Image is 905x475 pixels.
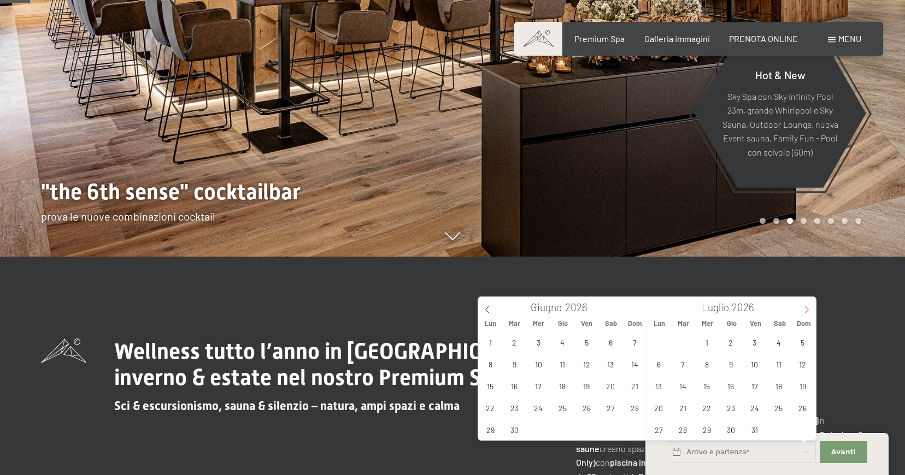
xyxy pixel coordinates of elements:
[600,353,621,375] span: Giugno 13, 2026
[768,397,789,418] span: Luglio 25, 2026
[480,331,501,353] span: Giugno 1, 2026
[773,218,779,224] div: Carousel Page 2
[855,218,861,224] div: Carousel Page 8
[528,331,549,353] span: Giugno 3, 2026
[720,375,742,396] span: Luglio 16, 2026
[480,419,501,440] span: Giugno 29, 2026
[760,218,766,224] div: Carousel Page 1
[672,397,694,418] span: Luglio 21, 2026
[552,375,573,396] span: Giugno 18, 2026
[729,301,765,313] input: Year
[720,320,744,327] span: Gio
[527,320,551,327] span: Mer
[720,331,742,353] span: Luglio 2, 2026
[624,375,645,396] span: Giugno 21, 2026
[600,397,621,418] span: Giugno 27, 2026
[801,218,807,224] div: Carousel Page 4
[480,353,501,375] span: Giugno 8, 2026
[504,375,525,396] span: Giugno 16, 2026
[744,375,765,396] span: Luglio 17, 2026
[575,320,599,327] span: Ven
[648,375,669,396] span: Luglio 13, 2026
[672,419,694,440] span: Luglio 28, 2026
[114,399,460,413] span: Sci & escursionismo, sauna & silenzio – natura, ampi spazi e calma
[744,320,768,327] span: Ven
[644,33,710,44] a: Galleria immagini
[820,441,867,464] button: Avanti
[755,68,806,81] span: Hot & New
[531,302,562,313] span: Giugno
[720,397,742,418] span: Luglio 23, 2026
[696,375,718,396] span: Luglio 15, 2026
[552,353,573,375] span: Giugno 11, 2026
[768,353,789,375] span: Luglio 11, 2026
[744,331,765,353] span: Luglio 3, 2026
[838,33,861,44] span: Menu
[672,375,694,396] span: Luglio 14, 2026
[814,218,820,224] div: Carousel Page 5
[599,320,623,327] span: Sab
[600,331,621,353] span: Giugno 6, 2026
[552,331,573,353] span: Giugno 4, 2026
[480,397,501,418] span: Giugno 22, 2026
[478,320,502,327] span: Lun
[576,353,597,375] span: Giugno 12, 2026
[623,320,647,327] span: Dom
[792,397,813,418] span: Luglio 26, 2026
[574,33,625,44] a: Premium Spa
[702,302,729,313] span: Luglio
[721,89,839,159] p: Sky Spa con Sky infinity Pool 23m, grande Whirlpool e Sky Sauna, Outdoor Lounge, nuova Event saun...
[744,397,765,418] span: Luglio 24, 2026
[528,375,549,396] span: Giugno 17, 2026
[768,320,792,327] span: Sab
[504,419,525,440] span: Giugno 30, 2026
[828,218,834,224] div: Carousel Page 6
[647,320,671,327] span: Lun
[576,375,597,396] span: Giugno 19, 2026
[671,320,695,327] span: Mar
[610,457,728,467] strong: piscina infinity rooftop da 23 m
[787,218,793,224] div: Carousel Page 3 (Current Slide)
[672,353,694,375] span: Luglio 7, 2026
[504,353,525,375] span: Giugno 9, 2026
[696,397,718,418] span: Luglio 22, 2026
[648,397,669,418] span: Luglio 20, 2026
[624,331,645,353] span: Giugno 7, 2026
[648,353,669,375] span: Luglio 6, 2026
[600,375,621,396] span: Giugno 20, 2026
[551,320,575,327] span: Gio
[792,331,813,353] span: Luglio 5, 2026
[842,218,848,224] div: Carousel Page 7
[696,320,720,327] span: Mer
[624,353,645,375] span: Giugno 14, 2026
[562,301,598,313] input: Year
[504,397,525,418] span: Giugno 23, 2026
[694,38,867,188] a: Hot & New Sky Spa con Sky infinity Pool 23m, grande Whirlpool e Sky Sauna, Outdoor Lounge, nuova ...
[744,419,765,440] span: Luglio 31, 2026
[648,419,669,440] span: Luglio 27, 2026
[576,397,597,418] span: Giugno 26, 2026
[744,353,765,375] span: Luglio 10, 2026
[768,375,789,396] span: Luglio 18, 2026
[552,397,573,418] span: Giugno 25, 2026
[528,397,549,418] span: Giugno 24, 2026
[624,397,645,418] span: Giugno 28, 2026
[756,218,861,224] div: Carousel Pagination
[696,331,718,353] span: Luglio 1, 2026
[528,353,549,375] span: Giugno 10, 2026
[720,353,742,375] span: Luglio 9, 2026
[720,419,742,440] span: Luglio 30, 2026
[729,33,798,44] a: PRENOTA ONLINE
[792,320,816,327] span: Dom
[576,331,597,353] span: Giugno 5, 2026
[576,429,862,454] strong: 8 saune
[792,353,813,375] span: Luglio 12, 2026
[502,320,526,327] span: Mar
[831,447,856,457] span: Avanti
[696,353,718,375] span: Luglio 8, 2026
[696,419,718,440] span: Luglio 29, 2026
[504,331,525,353] span: Giugno 2, 2026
